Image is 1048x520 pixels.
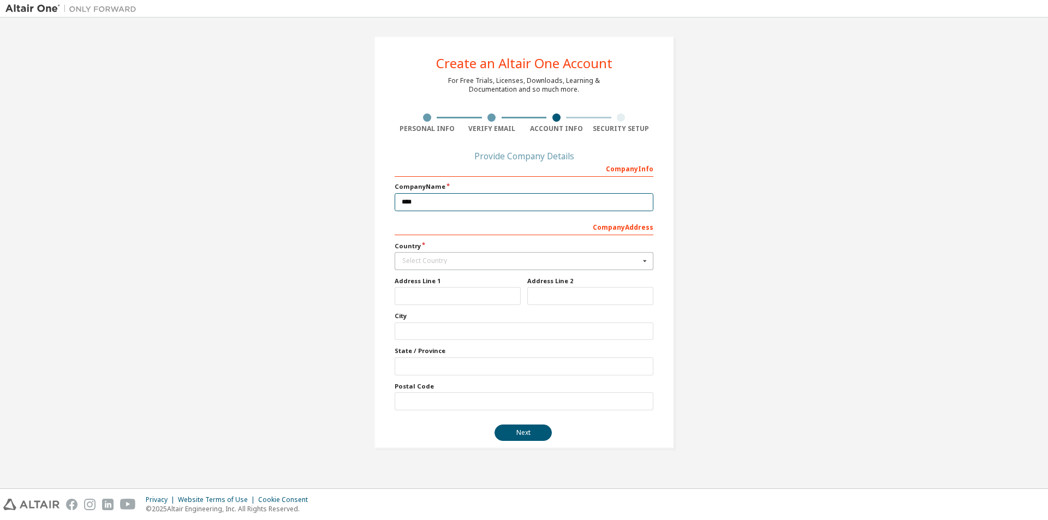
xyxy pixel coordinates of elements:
img: Altair One [5,3,142,14]
div: Security Setup [589,124,654,133]
div: Account Info [524,124,589,133]
div: Provide Company Details [395,153,653,159]
label: Company Name [395,182,653,191]
div: Company Address [395,218,653,235]
p: © 2025 Altair Engineering, Inc. All Rights Reserved. [146,504,314,513]
div: Company Info [395,159,653,177]
div: Personal Info [395,124,460,133]
div: Create an Altair One Account [436,57,612,70]
img: linkedin.svg [102,499,114,510]
label: Country [395,242,653,250]
div: For Free Trials, Licenses, Downloads, Learning & Documentation and so much more. [448,76,600,94]
label: Postal Code [395,382,653,391]
img: instagram.svg [84,499,96,510]
div: Cookie Consent [258,495,314,504]
label: Address Line 1 [395,277,521,285]
img: youtube.svg [120,499,136,510]
label: State / Province [395,346,653,355]
div: Website Terms of Use [178,495,258,504]
div: Privacy [146,495,178,504]
img: facebook.svg [66,499,78,510]
label: Address Line 2 [527,277,653,285]
img: altair_logo.svg [3,499,59,510]
button: Next [495,425,552,441]
label: City [395,312,653,320]
div: Select Country [402,258,640,264]
div: Verify Email [460,124,525,133]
